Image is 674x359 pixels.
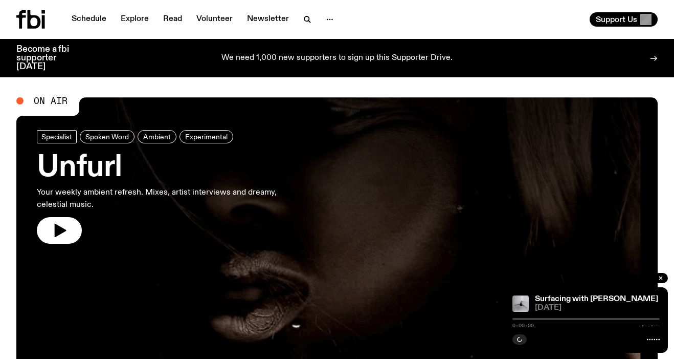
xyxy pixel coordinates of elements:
span: Ambient [143,133,171,140]
a: Volunteer [190,12,239,27]
a: Newsletter [241,12,295,27]
a: Experimental [179,130,233,143]
a: Specialist [37,130,77,143]
span: 0:00:00 [512,323,534,328]
h3: Become a fbi supporter [DATE] [16,45,82,71]
a: Explore [115,12,155,27]
span: [DATE] [535,304,660,312]
span: Spoken Word [85,133,129,140]
span: On Air [34,96,68,105]
span: Experimental [185,133,228,140]
span: -:--:-- [638,323,660,328]
a: UnfurlYour weekly ambient refresh. Mixes, artist interviews and dreamy, celestial music. [37,130,299,244]
a: Spoken Word [80,130,134,143]
a: Read [157,12,188,27]
p: We need 1,000 new supporters to sign up this Supporter Drive. [221,54,453,63]
span: Support Us [596,15,637,24]
h3: Unfurl [37,154,299,182]
button: Support Us [590,12,658,27]
a: Schedule [65,12,113,27]
p: Your weekly ambient refresh. Mixes, artist interviews and dreamy, celestial music. [37,186,299,211]
a: Surfacing with [PERSON_NAME] [535,295,658,303]
a: Ambient [138,130,176,143]
span: Specialist [41,133,72,140]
